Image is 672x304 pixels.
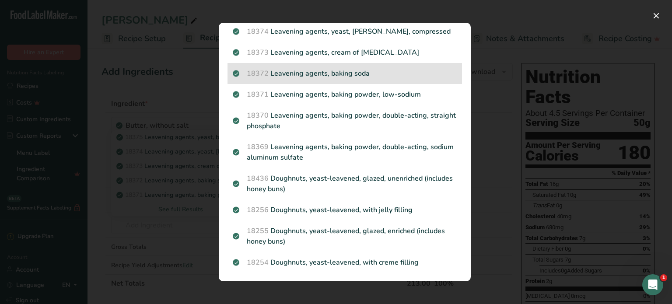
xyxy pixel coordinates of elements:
[233,142,457,163] p: Leavening agents, baking powder, double-acting, sodium aluminum sulfate
[247,258,269,267] span: 18254
[642,274,663,295] iframe: Intercom live chat
[247,90,269,99] span: 18371
[247,48,269,57] span: 18373
[233,89,457,100] p: Leavening agents, baking powder, low-sodium
[233,110,457,131] p: Leavening agents, baking powder, double-acting, straight phosphate
[233,68,457,79] p: Leavening agents, baking soda
[247,226,269,236] span: 18255
[247,205,269,215] span: 18256
[233,26,457,37] p: Leavening agents, yeast, [PERSON_NAME], compressed
[233,257,457,268] p: Doughnuts, yeast-leavened, with creme filling
[233,47,457,58] p: Leavening agents, cream of [MEDICAL_DATA]
[660,274,667,281] span: 1
[247,111,269,120] span: 18370
[247,174,269,183] span: 18436
[233,226,457,247] p: Doughnuts, yeast-leavened, glazed, enriched (includes honey buns)
[233,205,457,215] p: Doughnuts, yeast-leavened, with jelly filling
[247,142,269,152] span: 18369
[247,69,269,78] span: 18372
[247,27,269,36] span: 18374
[233,173,457,194] p: Doughnuts, yeast-leavened, glazed, unenriched (includes honey buns)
